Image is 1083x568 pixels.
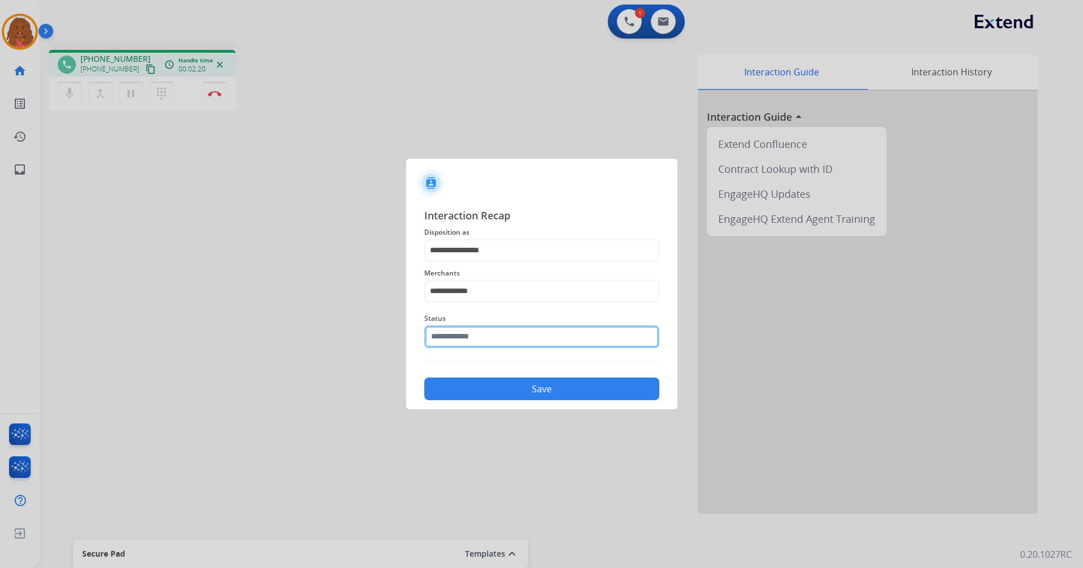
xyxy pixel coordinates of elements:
span: Merchants [424,266,659,280]
img: contact-recap-line.svg [424,362,659,362]
span: Interaction Recap [424,207,659,226]
span: Disposition as [424,226,659,239]
p: 0.20.1027RC [1020,548,1072,561]
button: Save [424,378,659,400]
span: Status [424,312,659,325]
img: contactIcon [417,169,445,197]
